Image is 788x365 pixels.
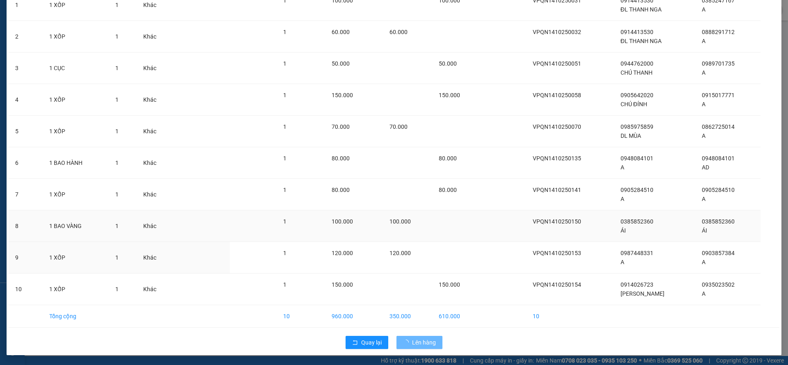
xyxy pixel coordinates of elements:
[332,187,350,193] span: 80.000
[621,60,653,67] span: 0944762000
[43,305,109,328] td: Tổng cộng
[621,155,653,162] span: 0948084101
[283,250,286,256] span: 1
[9,210,43,242] td: 8
[137,21,174,52] td: Khác
[702,250,735,256] span: 0903857384
[137,210,174,242] td: Khác
[702,290,706,297] span: A
[439,187,457,193] span: 80.000
[702,218,735,225] span: 0385852360
[621,92,653,98] span: 0905642020
[621,281,653,288] span: 0914026723
[621,227,626,234] span: ÁI
[115,191,119,198] span: 1
[283,281,286,288] span: 1
[283,60,286,67] span: 1
[115,33,119,40] span: 1
[115,160,119,166] span: 1
[137,52,174,84] td: Khác
[533,281,581,288] span: VPQN1410250154
[389,29,408,35] span: 60.000
[702,6,706,13] span: A
[325,305,383,328] td: 960.000
[277,305,325,328] td: 10
[332,92,353,98] span: 150.000
[702,155,735,162] span: 0948084101
[9,21,43,52] td: 2
[621,69,653,76] span: CHÚ THANH
[2,4,64,39] b: Công ty TNHH MTV DV-VT [PERSON_NAME]
[332,123,350,130] span: 70.000
[439,155,457,162] span: 80.000
[137,147,174,179] td: Khác
[98,33,166,49] li: SL:
[621,101,647,107] span: CHÚ ĐÍNH
[43,116,109,147] td: 1 XỐP
[43,84,109,116] td: 1 XỐP
[43,210,109,242] td: 1 BAO VÀNG
[43,147,109,179] td: 1 BAO HÀNH
[621,123,653,130] span: 0985975859
[98,49,166,64] li: CC
[621,218,653,225] span: 0385852360
[396,336,442,349] button: Lên hàng
[702,227,707,234] span: ÁI
[621,29,653,35] span: 0914413530
[115,65,119,71] span: 1
[533,60,581,67] span: VPQN1410250051
[702,196,706,202] span: A
[439,281,460,288] span: 150.000
[702,38,706,44] span: A
[9,242,43,274] td: 9
[389,123,408,130] span: 70.000
[621,259,624,265] span: A
[621,164,624,171] span: A
[9,52,43,84] td: 3
[137,274,174,305] td: Khác
[9,179,43,210] td: 7
[2,41,71,57] li: VP Gửi:
[137,116,174,147] td: Khác
[332,29,350,35] span: 60.000
[332,60,350,67] span: 50.000
[115,223,119,229] span: 1
[621,187,653,193] span: 0905284510
[432,305,481,328] td: 610.000
[98,18,166,34] li: Tên hàng:
[43,179,109,210] td: 1 XỐP
[283,29,286,35] span: 1
[30,58,37,70] b: A
[283,155,286,162] span: 1
[115,2,119,8] span: 1
[98,2,166,18] li: VP Nhận:
[621,38,662,44] span: ĐL THANH NGA
[702,132,706,139] span: A
[526,305,614,328] td: 10
[43,274,109,305] td: 1 XỐP
[533,250,581,256] span: VPQN1410250153
[702,281,735,288] span: 0935023502
[361,338,382,347] span: Quay lại
[439,92,460,98] span: 150.000
[702,29,735,35] span: 0888291712
[439,60,457,67] span: 50.000
[137,84,174,116] td: Khác
[533,187,581,193] span: VPQN1410250141
[702,164,709,171] span: AD
[137,242,174,274] td: Khác
[9,274,43,305] td: 10
[9,84,43,116] td: 4
[9,116,43,147] td: 5
[621,6,662,13] span: ĐL THANH NGA
[389,250,411,256] span: 120.000
[283,218,286,225] span: 1
[621,196,624,202] span: A
[533,218,581,225] span: VPQN1410250150
[43,52,109,84] td: 1 CỤC
[115,128,119,135] span: 1
[621,250,653,256] span: 0987448331
[332,155,350,162] span: 80.000
[332,250,353,256] span: 120.000
[702,187,735,193] span: 0905284510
